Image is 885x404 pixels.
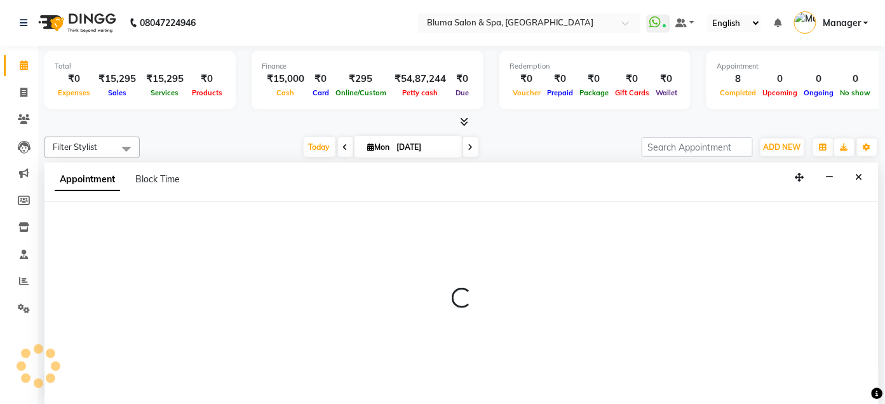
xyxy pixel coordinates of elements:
span: Prepaid [544,88,576,97]
span: Manager [823,17,861,30]
span: Services [148,88,182,97]
div: Redemption [510,61,680,72]
div: ₹0 [189,72,226,86]
img: Manager [794,11,816,34]
div: ₹15,295 [141,72,189,86]
img: logo [32,5,119,41]
span: Wallet [652,88,680,97]
span: Petty cash [400,88,442,97]
div: ₹0 [576,72,612,86]
span: Sales [105,88,130,97]
div: ₹54,87,244 [389,72,451,86]
span: Due [452,88,472,97]
div: ₹0 [451,72,473,86]
div: ₹15,000 [262,72,309,86]
span: Package [576,88,612,97]
span: No show [837,88,874,97]
span: Upcoming [760,88,801,97]
div: ₹0 [652,72,680,86]
span: ADD NEW [764,142,801,152]
b: 08047224946 [140,5,196,41]
div: ₹15,295 [93,72,141,86]
input: Search Appointment [642,137,753,157]
button: Close [850,168,868,187]
div: ₹0 [612,72,652,86]
span: Ongoing [801,88,837,97]
span: Mon [365,142,393,152]
div: 8 [717,72,760,86]
div: Total [55,61,226,72]
div: ₹295 [332,72,389,86]
span: Filter Stylist [53,142,97,152]
span: Gift Cards [612,88,652,97]
button: ADD NEW [760,138,804,156]
span: Products [189,88,226,97]
div: ₹0 [309,72,332,86]
div: Finance [262,61,473,72]
div: 0 [837,72,874,86]
span: Completed [717,88,760,97]
span: Today [304,137,335,157]
span: Online/Custom [332,88,389,97]
div: ₹0 [544,72,576,86]
div: ₹0 [55,72,93,86]
div: ₹0 [510,72,544,86]
span: Voucher [510,88,544,97]
span: Card [309,88,332,97]
input: 2025-09-01 [393,138,457,157]
div: 0 [801,72,837,86]
span: Block Time [135,173,180,185]
div: 0 [760,72,801,86]
div: Appointment [717,61,874,72]
span: Appointment [55,168,120,191]
span: Cash [274,88,298,97]
span: Expenses [55,88,93,97]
